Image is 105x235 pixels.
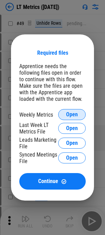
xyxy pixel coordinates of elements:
[66,140,78,146] span: Open
[66,126,78,131] span: Open
[37,50,68,56] div: Required files
[58,138,86,149] button: Open
[66,155,78,161] span: Open
[38,179,58,184] span: Continue
[19,137,58,150] div: Leads Marketing File
[19,122,58,135] div: Last Week LT Metrics File
[58,109,86,120] button: Open
[58,123,86,134] button: Open
[19,151,58,164] div: Synced Meetings File
[58,152,86,163] button: Open
[19,63,86,102] div: Apprentice needs the following files open in order to continue with this flow. Make sure the file...
[61,179,67,184] img: Continue
[19,173,86,190] button: ContinueContinue
[19,111,53,118] div: Weekly Metrics
[66,112,78,117] span: Open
